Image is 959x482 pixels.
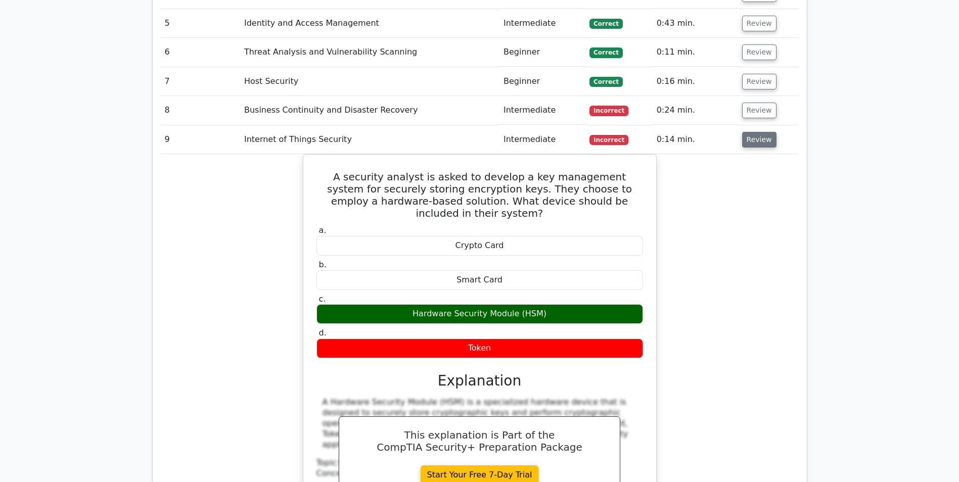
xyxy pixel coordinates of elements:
[589,47,622,58] span: Correct
[316,236,643,256] div: Crypto Card
[653,96,738,125] td: 0:24 min.
[316,339,643,358] div: Token
[315,171,644,219] h5: A security analyst is asked to develop a key management system for securely storing encryption ke...
[589,106,628,116] span: Incorrect
[742,74,777,89] button: Review
[653,38,738,67] td: 0:11 min.
[499,125,585,154] td: Intermediate
[499,9,585,38] td: Intermediate
[161,96,240,125] td: 8
[323,372,637,390] h3: Explanation
[319,260,327,269] span: b.
[316,270,643,290] div: Smart Card
[319,328,327,338] span: d.
[742,132,777,148] button: Review
[240,38,499,67] td: Threat Analysis and Vulnerability Scanning
[589,135,628,145] span: Incorrect
[653,125,738,154] td: 0:14 min.
[653,67,738,96] td: 0:16 min.
[161,9,240,38] td: 5
[161,67,240,96] td: 7
[589,19,622,29] span: Correct
[319,294,326,304] span: c.
[161,125,240,154] td: 9
[240,67,499,96] td: Host Security
[319,225,327,235] span: a.
[316,458,643,468] div: Topic:
[316,304,643,324] div: Hardware Security Module (HSM)
[742,16,777,31] button: Review
[240,9,499,38] td: Identity and Access Management
[742,44,777,60] button: Review
[240,96,499,125] td: Business Continuity and Disaster Recovery
[589,77,622,87] span: Correct
[653,9,738,38] td: 0:43 min.
[316,468,643,479] div: Concept:
[499,96,585,125] td: Intermediate
[323,397,637,450] div: A Hardware Security Module (HSM) is a specialized hardware device that is designed to securely st...
[499,67,585,96] td: Beginner
[742,103,777,118] button: Review
[499,38,585,67] td: Beginner
[161,38,240,67] td: 6
[240,125,499,154] td: Internet of Things Security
